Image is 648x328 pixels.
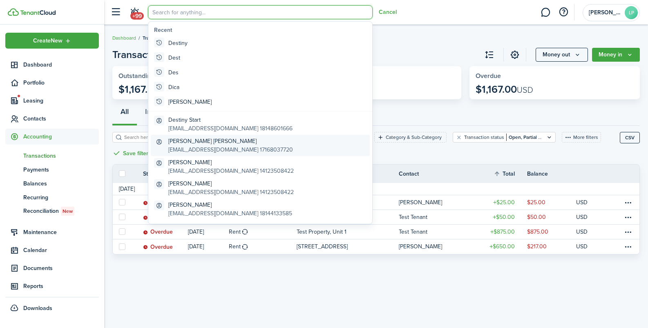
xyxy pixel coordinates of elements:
[168,158,294,167] global-search-item-title: [PERSON_NAME]
[112,47,182,62] button: Open menu
[168,209,292,218] global-search-item-description: [EMAIL_ADDRESS][DOMAIN_NAME] 18144133585
[399,225,478,239] a: Test Tenant
[188,225,229,239] a: [DATE]
[23,193,99,202] span: Recurring
[527,239,576,254] a: $217.00
[168,201,292,209] global-search-item-title: [PERSON_NAME]
[576,228,588,236] p: USD
[143,170,188,178] th: Status
[399,199,442,206] table-profile-info-text: [PERSON_NAME]
[576,213,588,221] p: USD
[379,9,397,16] button: Cancel
[168,179,294,188] global-search-item-title: [PERSON_NAME]
[399,195,478,210] a: [PERSON_NAME]
[5,33,99,49] button: Open menu
[297,228,346,236] p: Test Property, Unit 1
[143,239,188,254] a: Overdue
[229,239,297,254] a: Rent
[506,134,562,141] filter-tag-value: Open, Partial & Overdue
[5,190,99,204] a: Recurring
[118,72,277,80] widget-stats-title: Outstanding
[297,239,399,254] a: [STREET_ADDRESS]
[374,132,447,143] filter-tag: Open filter
[536,48,588,62] button: Open menu
[527,225,576,239] a: $875.00
[5,149,99,163] a: Transactions
[127,2,142,23] a: Notifications
[399,243,442,250] table-profile-info-text: [PERSON_NAME]
[168,116,293,124] global-search-item-title: Destiny Start
[576,242,588,251] p: USD
[493,198,515,207] table-amount-title: $25.00
[168,124,293,133] global-search-item-description: [EMAIL_ADDRESS][DOMAIN_NAME] 18148601666
[151,50,370,65] global-search-item: Dest
[5,278,99,294] a: Reports
[527,170,576,178] th: Balance
[23,246,99,254] span: Calendar
[168,145,293,154] global-search-item-description: [EMAIL_ADDRESS][DOMAIN_NAME] 17168037720
[5,204,99,218] a: ReconciliationNew
[23,179,99,188] span: Balances
[478,239,527,254] a: $650.00
[151,80,370,94] global-search-item: Dica
[527,242,547,251] table-amount-description: $217.00
[137,101,177,126] button: Income
[23,207,99,216] span: Reconciliation
[143,199,173,206] status: Overdue
[536,48,588,62] button: Money out
[23,152,99,160] span: Transactions
[386,134,442,141] filter-tag-label: Category & Sub-Category
[5,176,99,190] a: Balances
[168,83,179,91] global-search-item-title: Dica
[576,210,599,224] a: USD
[576,198,588,207] p: USD
[5,163,99,176] a: Payments
[33,38,63,44] span: Create New
[562,132,601,143] button: More filters
[23,132,99,141] span: Accounting
[478,195,527,210] a: $25.00
[527,198,545,207] table-amount-description: $25.00
[5,57,99,73] a: Dashboard
[112,47,182,62] accounting-header-page-nav: Transactions
[297,72,455,80] widget-stats-title: Paid
[399,210,478,224] a: Test Tenant
[112,34,136,42] a: Dashboard
[168,98,212,106] global-search-item-title: [PERSON_NAME]
[297,242,348,251] p: [STREET_ADDRESS]
[188,228,204,236] p: [DATE]
[476,84,533,95] p: $1,167.00
[527,213,546,221] table-amount-description: $50.00
[625,6,638,19] avatar-text: LP
[456,134,463,141] button: Clear filter
[148,5,373,19] input: Search for anything...
[399,239,478,254] a: [PERSON_NAME]
[464,134,504,141] filter-tag-label: Transaction status
[527,195,576,210] a: $25.00
[188,239,229,254] a: [DATE]
[576,239,599,254] a: USD
[23,78,99,87] span: Portfolio
[23,304,52,312] span: Downloads
[168,39,188,47] global-search-item-title: Destiny
[23,228,99,237] span: Maintenance
[229,225,297,239] a: Rent
[168,167,294,175] global-search-item-description: [EMAIL_ADDRESS][DOMAIN_NAME] 14123508422
[113,185,141,193] td: [DATE]
[576,195,599,210] a: USD
[122,134,194,141] input: Search here...
[478,210,527,224] a: $50.00
[168,68,179,77] global-search-item-title: Des
[118,84,176,95] p: $1,167.00
[494,169,527,179] th: Sort
[493,213,515,221] table-amount-title: $50.00
[399,170,478,178] th: Contact
[592,48,640,62] button: Money in
[23,96,99,105] span: Leasing
[112,47,169,62] span: Transactions
[589,10,621,16] span: Lauris Properties LLC
[151,94,370,109] global-search-item: [PERSON_NAME]
[143,244,173,250] status: Overdue
[143,210,188,224] a: Overdue
[489,242,515,251] table-amount-title: $650.00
